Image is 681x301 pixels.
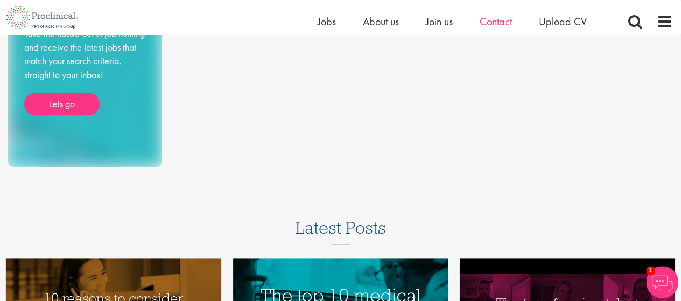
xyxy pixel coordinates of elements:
[24,93,100,115] a: Lets go
[646,266,655,275] span: 1
[539,15,587,29] a: Upload CV
[363,15,399,29] a: About us
[296,219,386,244] h3: Latest Posts
[426,15,453,29] a: Join us
[318,15,336,29] a: Jobs
[480,15,512,29] a: Contact
[24,26,146,115] div: Take the hassle out of job hunting and receive the latest jobs that match your search criteria, s...
[646,266,678,298] img: Chatbot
